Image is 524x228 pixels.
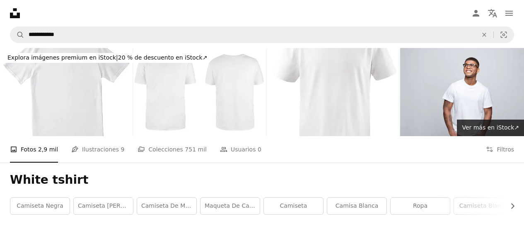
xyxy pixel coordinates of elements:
a: Colecciones 751 mil [138,136,207,163]
a: Camiseta [264,198,323,214]
span: 20 % de descuento en iStock ↗ [7,54,207,61]
a: camiseta de manga corta [137,198,196,214]
button: desplazar lista a la derecha [505,198,514,214]
a: ropa [391,198,450,214]
a: Maqueta de camiseta [PERSON_NAME] [200,198,260,214]
button: Buscar en Unsplash [10,27,24,43]
button: Menú [501,5,517,22]
a: camiseta [PERSON_NAME] volver [74,198,133,214]
a: Ver más en iStock↗ [457,120,524,136]
form: Encuentra imágenes en todo el sitio [10,26,514,43]
span: Ver más en iStock ↗ [462,124,519,131]
a: camisa blanca [327,198,386,214]
button: Filtros [486,136,514,163]
button: Idioma [484,5,501,22]
button: Búsqueda visual [494,27,514,43]
span: 0 [258,145,261,154]
span: 9 [121,145,124,154]
span: 751 mil [185,145,207,154]
a: Camiseta blanca [454,198,513,214]
h1: White tshirt [10,173,514,187]
a: Inicio — Unsplash [10,8,20,18]
img: Camiseta blancas [267,48,399,136]
button: Borrar [475,27,493,43]
a: Usuarios 0 [220,136,261,163]
span: Explora imágenes premium en iStock | [7,54,118,61]
a: Iniciar sesión / Registrarse [468,5,484,22]
a: Camiseta negra [10,198,70,214]
img: Plantilla de camiseta blanca en blanco para hombre, de dos lados, forma natural en maniquí invisi... [133,48,266,136]
a: Ilustraciones 9 [71,136,124,163]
